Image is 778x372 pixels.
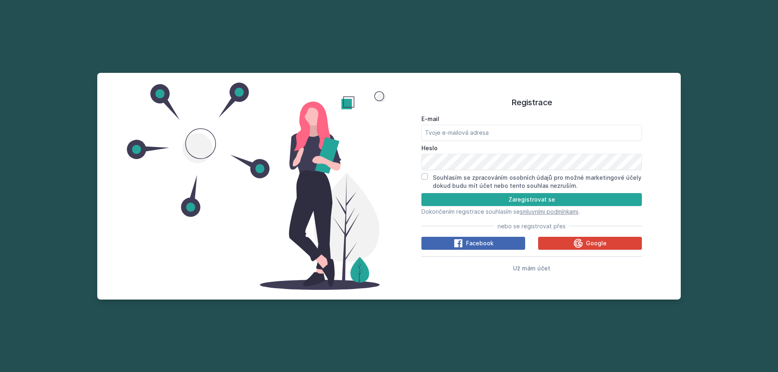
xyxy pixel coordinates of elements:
label: Heslo [421,144,642,152]
button: Už mám účet [513,263,550,273]
span: Facebook [466,239,494,247]
span: nebo se registrovat přes [498,222,566,230]
a: smluvními podmínkami [520,208,578,215]
span: Google [586,239,607,247]
button: Zaregistrovat se [421,193,642,206]
button: Google [538,237,642,250]
button: Facebook [421,237,525,250]
p: Dokončením registrace souhlasím se . [421,208,642,216]
label: E-mail [421,115,642,123]
input: Tvoje e-mailová adresa [421,125,642,141]
span: Už mám účet [513,265,550,272]
label: Souhlasím se zpracováním osobních údajů pro možné marketingové účely dokud budu mít účet nebo ten... [433,174,641,189]
h1: Registrace [421,96,642,108]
